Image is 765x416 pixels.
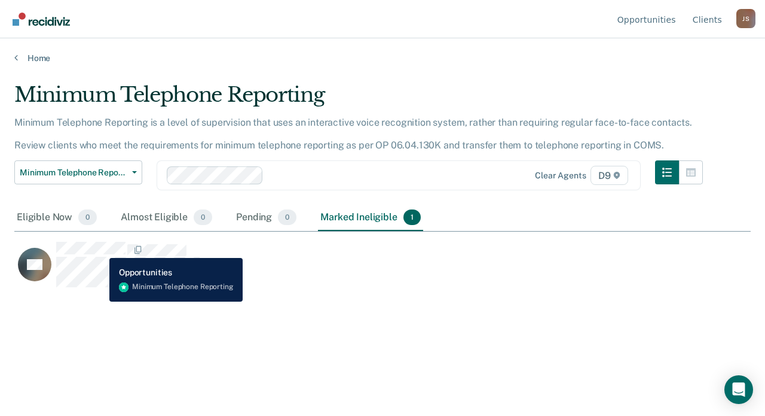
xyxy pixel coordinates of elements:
[318,205,423,231] div: Marked Ineligible1
[118,205,215,231] div: Almost Eligible0
[736,9,755,28] div: J S
[78,209,97,225] span: 0
[14,205,99,231] div: Eligible Now0
[14,160,142,184] button: Minimum Telephone Reporting
[14,241,659,289] div: CaseloadOpportunityCell-0708210
[13,13,70,26] img: Recidiviz
[234,205,299,231] div: Pending0
[278,209,296,225] span: 0
[736,9,755,28] button: Profile dropdown button
[14,117,692,151] p: Minimum Telephone Reporting is a level of supervision that uses an interactive voice recognition ...
[724,375,753,404] div: Open Intercom Messenger
[590,166,628,185] span: D9
[403,209,421,225] span: 1
[535,171,586,181] div: Clear agents
[20,168,127,178] span: Minimum Telephone Reporting
[14,83,703,117] div: Minimum Telephone Reporting
[194,209,212,225] span: 0
[14,53,751,63] a: Home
